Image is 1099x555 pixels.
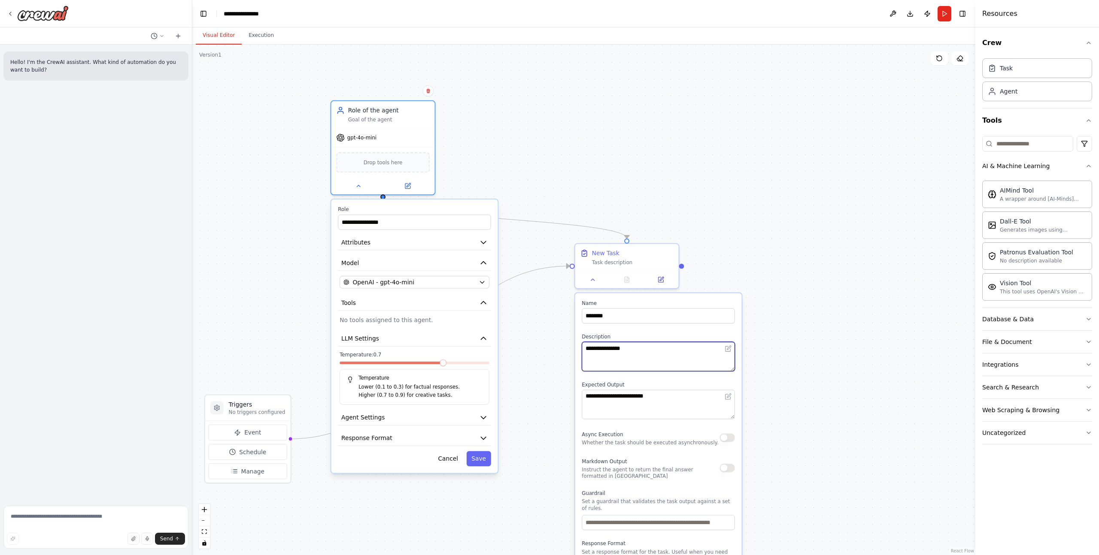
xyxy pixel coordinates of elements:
div: Uncategorized [982,428,1026,437]
span: Send [160,535,173,542]
button: Manage [209,463,287,479]
div: Generates images using OpenAI's Dall-E model. [1000,226,1087,233]
button: LLM Settings [338,331,491,347]
button: Click to speak your automation idea [141,533,153,545]
button: Hide right sidebar [956,8,968,20]
span: Temperature: 0.7 [340,352,381,359]
span: Schedule [239,448,266,456]
p: Set a guardrail that validates the task output against a set of rules. [582,498,735,511]
div: Dall-E Tool [1000,217,1087,226]
div: Integrations [982,360,1018,369]
span: Tools [341,299,356,307]
img: Patronusevaltool [988,252,996,260]
div: Vision Tool [1000,279,1087,287]
button: Improve this prompt [7,533,19,545]
img: Logo [17,6,69,21]
div: React Flow controls [199,504,210,549]
h5: Temperature [347,374,482,381]
button: Database & Data [982,308,1092,330]
p: Lower (0.1 to 0.3) for factual responses. [358,383,482,391]
button: Response Format [338,431,491,446]
label: Guardrail [582,490,735,497]
button: Model [338,255,491,271]
button: Schedule [209,444,287,460]
div: File & Document [982,338,1032,346]
button: File & Document [982,331,1092,353]
button: Integrations [982,353,1092,376]
button: Execution [242,27,281,45]
g: Edge from ddb817f6-20bb-4326-b34a-7dad0afd60bc to b09122aa-a11a-443d-8467-101fdc522889 [379,199,631,238]
button: zoom in [199,504,210,515]
label: Description [582,333,735,340]
p: No triggers configured [229,409,285,416]
p: Hello! I'm the CrewAI assistant. What kind of automation do you want to build? [10,58,182,74]
img: Visiontool [988,283,996,291]
button: Tools [982,109,1092,133]
div: Task [1000,64,1013,72]
button: No output available [609,274,645,285]
button: OpenAI - gpt-4o-mini [340,276,489,288]
button: Open in editor [723,344,733,354]
span: Drop tools here [364,158,403,167]
p: Instruct the agent to return the final answer formatted in [GEOGRAPHIC_DATA] [582,466,720,480]
span: LLM Settings [341,334,379,343]
nav: breadcrumb [224,9,268,18]
p: Higher (0.7 to 0.9) for creative tasks. [358,391,482,399]
span: Model [341,259,359,267]
div: Patronus Evaluation Tool [1000,248,1073,256]
span: Response Format [341,434,392,443]
div: Goal of the agent [348,116,430,123]
p: No tools assigned to this agent. [340,316,489,324]
label: Role [338,206,491,213]
h3: Triggers [229,400,285,409]
div: AIMind Tool [1000,186,1087,195]
div: Agent [1000,87,1017,96]
button: Search & Research [982,376,1092,398]
a: React Flow attribution [951,549,974,553]
img: Dalletool [988,221,996,229]
button: toggle interactivity [199,537,210,549]
button: Upload files [128,533,140,545]
button: Send [155,533,185,545]
div: TriggersNo triggers configuredEventScheduleManage [204,394,291,483]
button: Open in side panel [384,181,431,191]
div: No description available [1000,257,1073,264]
button: Switch to previous chat [147,31,168,41]
button: Agent Settings [338,410,491,425]
span: OpenAI - gpt-4o-mini [353,278,414,287]
button: fit view [199,526,210,537]
button: Visual Editor [196,27,242,45]
label: Name [582,300,735,307]
img: Aimindtool [988,190,996,199]
div: Role of the agentGoal of the agentgpt-4o-miniDrop tools hereRoleAttributesModelOpenAI - gpt-4o-mi... [331,100,436,195]
div: Crew [982,55,1092,108]
button: Start a new chat [171,31,185,41]
button: Hide left sidebar [197,8,209,20]
div: Database & Data [982,315,1034,323]
label: Expected Output [582,381,735,388]
div: AI & Machine Learning [982,162,1050,170]
div: AI & Machine Learning [982,177,1092,308]
h4: Resources [982,9,1017,19]
button: Web Scraping & Browsing [982,399,1092,421]
div: Web Scraping & Browsing [982,406,1060,414]
button: Delete node [422,85,434,97]
button: Uncategorized [982,422,1092,444]
label: Response Format [582,540,735,547]
button: Crew [982,31,1092,55]
span: Attributes [341,238,370,247]
p: Whether the task should be executed asynchronously. [582,439,718,446]
span: Markdown Output [582,458,627,465]
button: AI & Machine Learning [982,155,1092,177]
span: gpt-4o-mini [347,134,376,141]
div: Version 1 [199,51,222,58]
button: zoom out [199,515,210,526]
span: Agent Settings [341,413,385,422]
span: Manage [241,467,264,476]
button: Tools [338,295,491,311]
button: Attributes [338,235,491,250]
span: Async Execution [582,432,623,438]
div: Role of the agent [348,106,430,115]
button: Save [467,451,491,466]
div: This tool uses OpenAI's Vision API to describe the contents of an image. [1000,288,1087,295]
